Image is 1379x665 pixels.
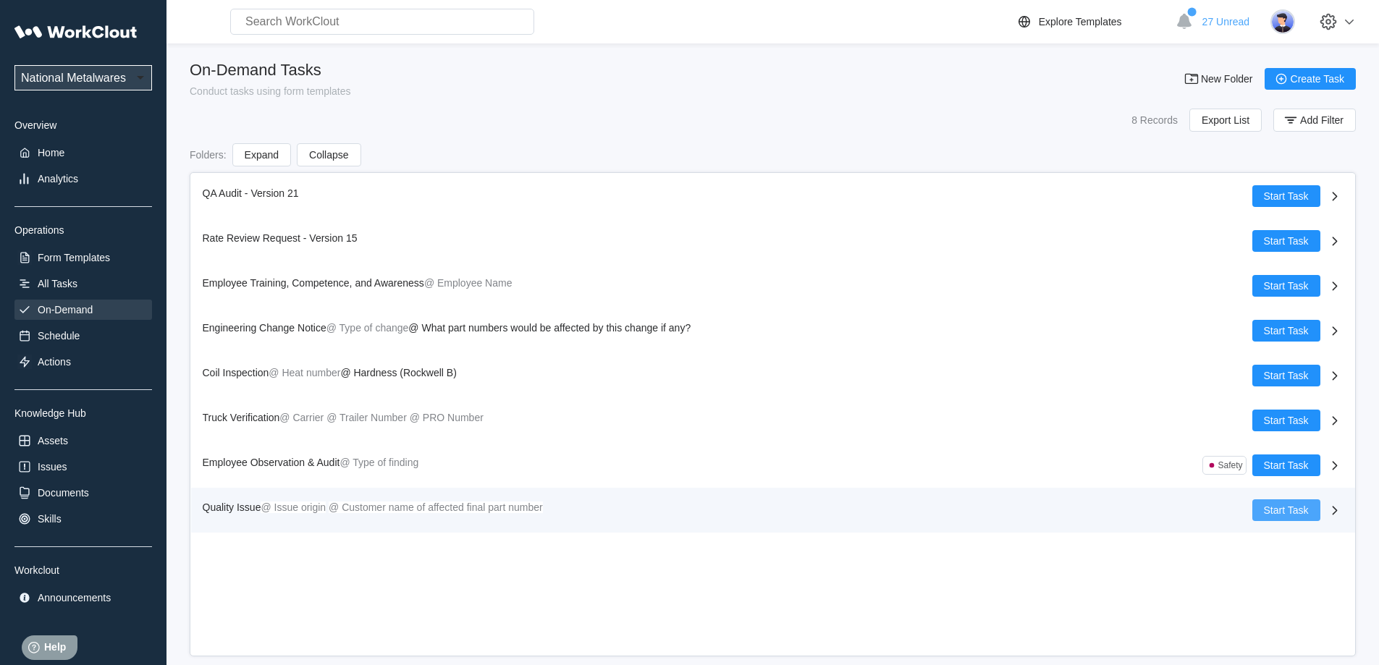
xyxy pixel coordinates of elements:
[38,173,78,185] div: Analytics
[14,274,152,294] a: All Tasks
[203,187,299,199] span: QA Audit - Version 21
[38,487,89,499] div: Documents
[1270,9,1295,34] img: user-5.png
[309,150,348,160] span: Collapse
[38,513,62,525] div: Skills
[1264,505,1309,515] span: Start Task
[191,443,1355,488] a: Employee Observation & Audit@ Type of findingSafetyStart Task
[279,412,324,423] mark: @ Carrier
[424,277,513,289] mark: @ Employee Name
[1264,326,1309,336] span: Start Task
[14,564,152,576] div: Workclout
[191,263,1355,308] a: Employee Training, Competence, and Awareness@ Employee NameStart Task
[203,501,261,513] span: Quality Issue
[1016,13,1168,30] a: Explore Templates
[1252,365,1320,386] button: Start Task
[1264,370,1309,381] span: Start Task
[1300,115,1344,125] span: Add Filter
[14,300,152,320] a: On-Demand
[14,457,152,477] a: Issues
[14,483,152,503] a: Documents
[14,431,152,451] a: Assets
[1175,68,1265,90] button: New Folder
[38,461,67,473] div: Issues
[38,592,111,603] div: Announcements
[14,143,152,163] a: Home
[1252,454,1320,476] button: Start Task
[1201,74,1253,84] span: New Folder
[14,407,152,419] div: Knowledge Hub
[190,61,351,80] div: On-Demand Tasks
[1264,236,1309,246] span: Start Task
[1252,499,1320,521] button: Start Task
[38,278,77,289] div: All Tasks
[38,330,80,342] div: Schedule
[38,356,71,368] div: Actions
[1264,460,1309,470] span: Start Task
[408,322,691,334] span: @ What part numbers would be affected by this change if any?
[269,367,340,378] mark: @ Heat number
[1252,185,1320,207] button: Start Task
[326,412,407,423] mark: @ Trailer Number
[1131,114,1178,126] div: 8 Records
[14,119,152,131] div: Overview
[191,488,1355,533] a: Quality Issue@ Issue origin@ Customer name of affected final part numberStart Task
[203,457,340,468] span: Employee Observation & Audit
[1252,275,1320,297] button: Start Task
[230,9,534,35] input: Search WorkClout
[191,308,1355,353] a: Engineering Change Notice@ Type of change@ What part numbers would be affected by this change if ...
[203,277,424,289] span: Employee Training, Competence, and Awareness
[1291,74,1344,84] span: Create Task
[232,143,291,166] button: Expand
[245,150,279,160] span: Expand
[1264,415,1309,425] span: Start Task
[1264,191,1309,201] span: Start Task
[1252,230,1320,252] button: Start Task
[326,322,409,334] mark: @ Type of change
[38,304,93,315] div: On-Demand
[14,352,152,372] a: Actions
[340,457,418,468] mark: @ Type of finding
[1189,109,1262,132] button: Export List
[191,219,1355,263] a: Rate Review Request - Version 15Start Task
[261,501,326,513] mark: @ Issue origin
[203,322,326,334] span: Engineering Change Notice
[1273,109,1356,132] button: Add Filter
[1252,320,1320,342] button: Start Task
[14,509,152,529] a: Skills
[1039,16,1122,27] div: Explore Templates
[1265,68,1356,90] button: Create Task
[203,412,280,423] span: Truck Verification
[14,169,152,189] a: Analytics
[1264,281,1309,291] span: Start Task
[191,398,1355,443] a: Truck Verification@ Carrier@ Trailer Number@ PRO NumberStart Task
[14,588,152,608] a: Announcements
[14,247,152,268] a: Form Templates
[190,149,227,161] div: Folders :
[410,412,484,423] mark: @ PRO Number
[191,174,1355,219] a: QA Audit - Version 21Start Task
[38,147,64,158] div: Home
[38,435,68,446] div: Assets
[297,143,360,166] button: Collapse
[1202,115,1249,125] span: Export List
[1202,16,1249,27] span: 27 Unread
[14,224,152,236] div: Operations
[1252,410,1320,431] button: Start Task
[190,85,351,97] div: Conduct tasks using form templates
[14,326,152,346] a: Schedule
[340,367,456,378] span: @ Hardness (Rockwell B)
[329,501,543,513] mark: @ Customer name of affected final part number
[191,353,1355,398] a: Coil Inspection@ Heat number@ Hardness (Rockwell B)Start Task
[38,252,110,263] div: Form Templates
[203,232,358,244] span: Rate Review Request - Version 15
[1218,460,1242,470] div: Safety
[203,367,269,378] span: Coil Inspection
